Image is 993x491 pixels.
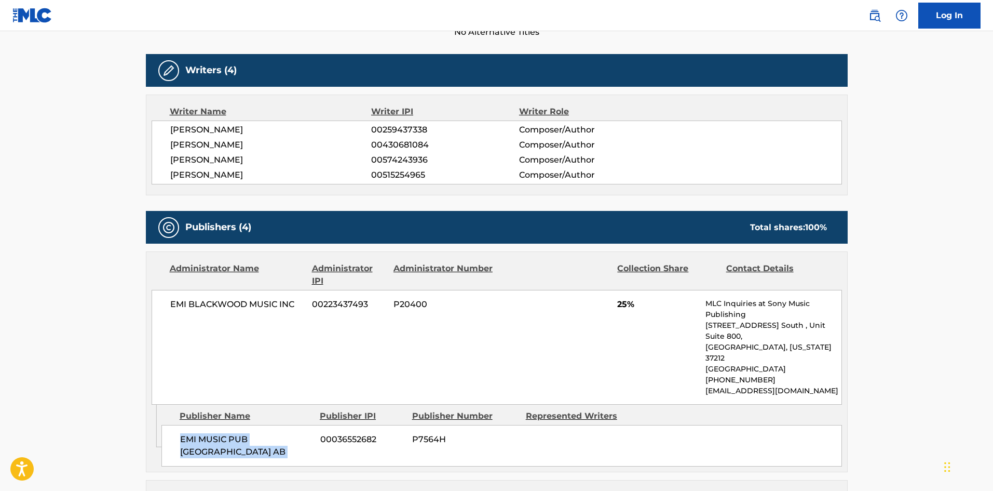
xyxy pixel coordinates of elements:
[170,124,372,136] span: [PERSON_NAME]
[941,441,993,491] iframe: Chat Widget
[312,262,386,287] div: Administrator IPI
[371,105,519,118] div: Writer IPI
[371,124,519,136] span: 00259437338
[519,154,654,166] span: Composer/Author
[617,262,718,287] div: Collection Share
[170,298,305,311] span: EMI BLACKWOOD MUSIC INC
[393,262,494,287] div: Administrator Number
[162,64,175,77] img: Writers
[519,169,654,181] span: Composer/Author
[864,5,885,26] a: Public Search
[705,375,841,386] p: [PHONE_NUMBER]
[412,433,518,446] span: P7564H
[891,5,912,26] div: Help
[170,262,304,287] div: Administrator Name
[312,298,386,311] span: 00223437493
[180,433,312,458] span: EMI MUSIC PUB [GEOGRAPHIC_DATA] AB
[371,154,519,166] span: 00574243936
[944,452,950,483] div: Drag
[170,169,372,181] span: [PERSON_NAME]
[320,433,404,446] span: 00036552682
[519,139,654,151] span: Composer/Author
[918,3,981,29] a: Log In
[170,154,372,166] span: [PERSON_NAME]
[705,320,841,342] p: [STREET_ADDRESS] South , Unit Suite 800,
[526,410,632,422] div: Represented Writers
[705,364,841,375] p: [GEOGRAPHIC_DATA]
[750,221,827,234] div: Total shares:
[705,342,841,364] p: [GEOGRAPHIC_DATA], [US_STATE] 37212
[185,64,237,76] h5: Writers (4)
[617,298,698,311] span: 25%
[320,410,404,422] div: Publisher IPI
[705,298,841,320] p: MLC Inquiries at Sony Music Publishing
[170,105,372,118] div: Writer Name
[146,26,848,38] span: No Alternative Titles
[519,105,654,118] div: Writer Role
[170,139,372,151] span: [PERSON_NAME]
[726,262,827,287] div: Contact Details
[180,410,312,422] div: Publisher Name
[805,222,827,232] span: 100 %
[162,221,175,234] img: Publishers
[371,169,519,181] span: 00515254965
[185,221,251,233] h5: Publishers (4)
[371,139,519,151] span: 00430681084
[393,298,494,311] span: P20400
[705,386,841,396] p: [EMAIL_ADDRESS][DOMAIN_NAME]
[412,410,518,422] div: Publisher Number
[12,8,52,23] img: MLC Logo
[868,9,881,22] img: search
[895,9,908,22] img: help
[519,124,654,136] span: Composer/Author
